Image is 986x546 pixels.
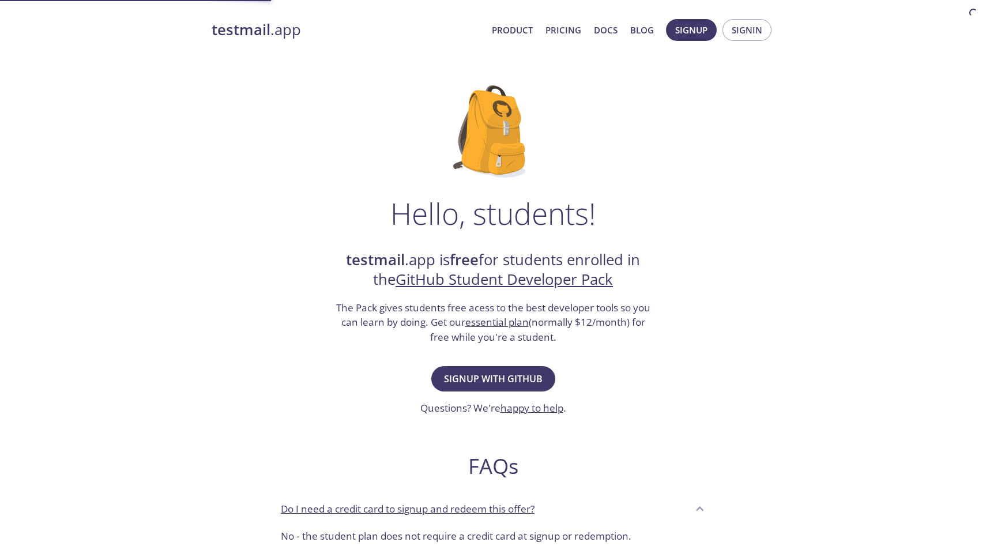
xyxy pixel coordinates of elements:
a: testmail.app [212,20,483,40]
strong: free [450,250,479,270]
button: Signup with GitHub [431,366,555,391]
h3: The Pack gives students free acess to the best developer tools so you can learn by doing. Get our... [334,300,652,345]
span: Signup with GitHub [444,371,543,387]
h1: Hello, students! [390,196,596,231]
a: essential plan [465,315,529,329]
a: Pricing [545,22,581,37]
h3: Questions? We're . [420,401,566,416]
a: happy to help [500,401,563,415]
span: Signin [732,22,762,37]
a: GitHub Student Developer Pack [396,269,613,289]
strong: testmail [346,250,405,270]
button: Signup [666,19,717,41]
h2: .app is for students enrolled in the [334,250,652,290]
button: Signin [722,19,772,41]
img: github-student-backpack.png [453,85,533,178]
a: Docs [594,22,618,37]
p: No - the student plan does not require a credit card at signup or redemption. [281,529,705,544]
h2: FAQs [272,453,714,479]
div: Do I need a credit card to signup and redeem this offer? [272,493,714,524]
a: Blog [630,22,654,37]
strong: testmail [212,20,270,40]
p: Do I need a credit card to signup and redeem this offer? [281,502,535,517]
a: Product [492,22,533,37]
span: Signup [675,22,707,37]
